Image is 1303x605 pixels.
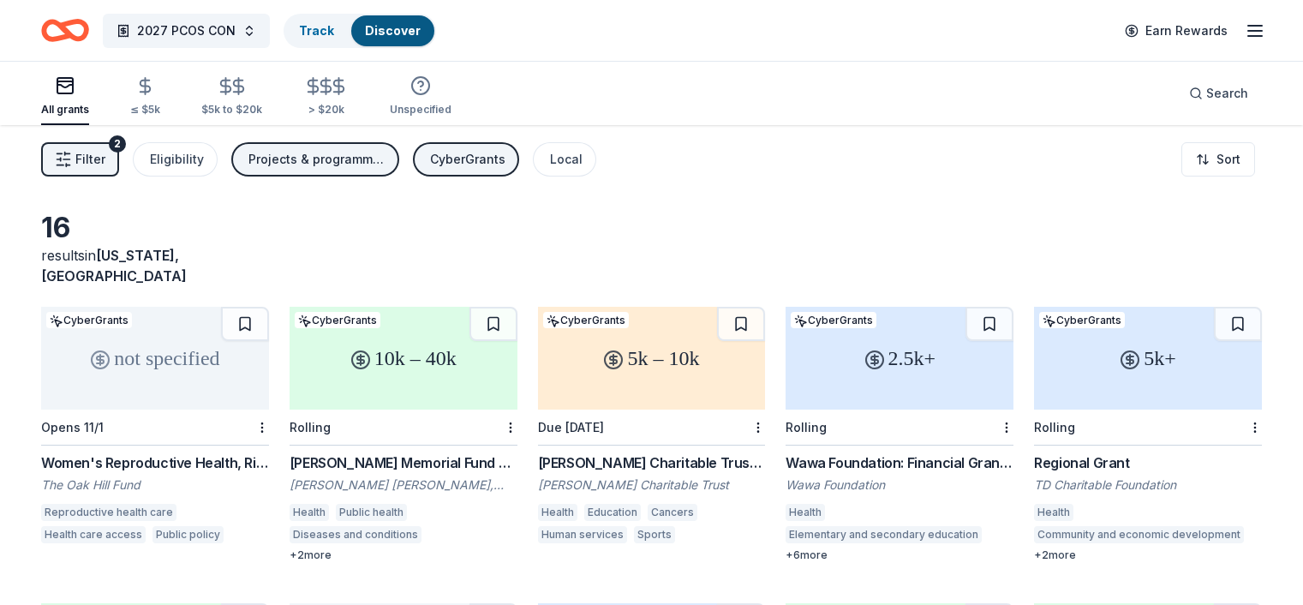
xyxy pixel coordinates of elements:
[41,245,269,286] div: results
[290,420,331,434] div: Rolling
[538,307,766,410] div: 5k – 10k
[41,247,187,285] span: in
[336,504,407,521] div: Public health
[290,452,517,473] div: [PERSON_NAME] Memorial Fund Grant
[786,476,1013,494] div: Wawa Foundation
[41,247,187,285] span: [US_STATE], [GEOGRAPHIC_DATA]
[303,69,349,125] button: > $20k
[152,526,224,543] div: Public policy
[1206,83,1248,104] span: Search
[1175,76,1262,111] button: Search
[41,476,269,494] div: The Oak Hill Fund
[1034,420,1075,434] div: Rolling
[75,149,105,170] span: Filter
[1034,307,1262,410] div: 5k+
[41,69,89,125] button: All grants
[786,452,1013,473] div: Wawa Foundation: Financial Grants (Grants over $2,500)
[201,103,262,117] div: $5k to $20k
[295,312,380,328] div: CyberGrants
[538,307,766,548] a: 5k – 10kCyberGrantsDue [DATE][PERSON_NAME] Charitable Trust Grants[PERSON_NAME] Charitable TrustH...
[1034,548,1262,562] div: + 2 more
[1034,526,1244,543] div: Community and economic development
[130,69,160,125] button: ≤ $5k
[413,142,519,177] button: CyberGrants
[290,307,517,410] div: 10k – 40k
[41,211,269,245] div: 16
[1216,149,1240,170] span: Sort
[41,103,89,117] div: All grants
[584,504,641,521] div: Education
[290,504,329,521] div: Health
[109,135,126,153] div: 2
[1034,452,1262,473] div: Regional Grant
[1034,476,1262,494] div: TD Charitable Foundation
[41,452,269,473] div: Women's Reproductive Health, Rights, & Justice Grant
[103,14,270,48] button: 2027 PCOS CON
[290,307,517,562] a: 10k – 40kCyberGrantsRolling[PERSON_NAME] Memorial Fund Grant[PERSON_NAME] [PERSON_NAME], [PERSON_...
[786,420,827,434] div: Rolling
[290,548,517,562] div: + 2 more
[786,548,1013,562] div: + 6 more
[1034,504,1073,521] div: Health
[303,103,349,117] div: > $20k
[533,142,596,177] button: Local
[1115,15,1238,46] a: Earn Rewards
[41,504,176,521] div: Reproductive health care
[133,142,218,177] button: Eligibility
[538,452,766,473] div: [PERSON_NAME] Charitable Trust Grants
[41,420,104,434] div: Opens 11/1
[137,21,236,41] span: 2027 PCOS CON
[538,526,627,543] div: Human services
[130,103,160,117] div: ≤ $5k
[231,142,399,177] button: Projects & programming, General operations, Research, Education, Exhibitions, Conference
[791,312,876,328] div: CyberGrants
[430,149,505,170] div: CyberGrants
[201,69,262,125] button: $5k to $20k
[543,312,629,328] div: CyberGrants
[150,149,204,170] div: Eligibility
[786,526,982,543] div: Elementary and secondary education
[41,10,89,51] a: Home
[1034,307,1262,562] a: 5k+CyberGrantsRollingRegional GrantTD Charitable FoundationHealthCommunity and economic developme...
[648,504,697,521] div: Cancers
[365,23,421,38] a: Discover
[786,307,1013,562] a: 2.5k+CyberGrantsRollingWawa Foundation: Financial Grants (Grants over $2,500)Wawa FoundationHealt...
[786,307,1013,410] div: 2.5k+
[290,526,421,543] div: Diseases and conditions
[41,526,146,543] div: Health care access
[538,504,577,521] div: Health
[41,142,119,177] button: Filter2
[538,420,604,434] div: Due [DATE]
[1181,142,1255,177] button: Sort
[550,149,583,170] div: Local
[290,476,517,494] div: [PERSON_NAME] [PERSON_NAME], [PERSON_NAME] and [PERSON_NAME] Memorial Fund
[390,69,451,125] button: Unspecified
[538,476,766,494] div: [PERSON_NAME] Charitable Trust
[46,312,132,328] div: CyberGrants
[284,14,436,48] button: TrackDiscover
[634,526,675,543] div: Sports
[390,103,451,117] div: Unspecified
[299,23,334,38] a: Track
[248,149,386,170] div: Projects & programming, General operations, Research, Education, Exhibitions, Conference
[786,504,825,521] div: Health
[41,307,269,548] a: not specifiedCyberGrantsOpens 11/1Women's Reproductive Health, Rights, & Justice GrantThe Oak Hil...
[1039,312,1125,328] div: CyberGrants
[41,307,269,410] div: not specified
